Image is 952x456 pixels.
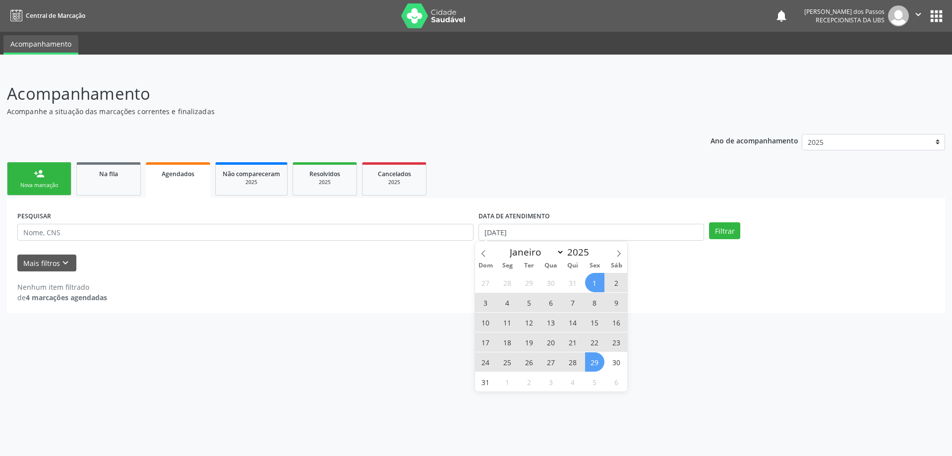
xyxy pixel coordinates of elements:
[563,273,583,292] span: Julho 31, 2025
[607,372,626,391] span: Setembro 6, 2025
[498,273,517,292] span: Julho 28, 2025
[711,134,798,146] p: Ano de acompanhamento
[541,313,561,332] span: Agosto 13, 2025
[17,208,51,224] label: PESQUISAR
[585,293,604,312] span: Agosto 8, 2025
[541,352,561,372] span: Agosto 27, 2025
[563,352,583,372] span: Agosto 28, 2025
[496,262,518,269] span: Seg
[585,273,604,292] span: Agosto 1, 2025
[520,352,539,372] span: Agosto 26, 2025
[478,208,550,224] label: DATA DE ATENDIMENTO
[709,222,740,239] button: Filtrar
[564,246,597,259] input: Year
[26,293,107,302] strong: 4 marcações agendadas
[223,170,280,178] span: Não compareceram
[520,372,539,391] span: Setembro 2, 2025
[498,293,517,312] span: Agosto 4, 2025
[476,372,495,391] span: Agosto 31, 2025
[563,332,583,352] span: Agosto 21, 2025
[541,372,561,391] span: Setembro 3, 2025
[520,293,539,312] span: Agosto 5, 2025
[585,332,604,352] span: Agosto 22, 2025
[520,313,539,332] span: Agosto 12, 2025
[17,282,107,292] div: Nenhum item filtrado
[34,168,45,179] div: person_add
[804,7,885,16] div: [PERSON_NAME] dos Passos
[605,262,627,269] span: Sáb
[7,81,663,106] p: Acompanhamento
[476,352,495,372] span: Agosto 24, 2025
[7,7,85,24] a: Central de Marcação
[520,332,539,352] span: Agosto 19, 2025
[541,293,561,312] span: Agosto 6, 2025
[607,352,626,372] span: Agosto 30, 2025
[378,170,411,178] span: Cancelados
[607,273,626,292] span: Agosto 2, 2025
[17,292,107,303] div: de
[26,11,85,20] span: Central de Marcação
[607,332,626,352] span: Agosto 23, 2025
[541,273,561,292] span: Julho 30, 2025
[505,245,565,259] select: Month
[498,313,517,332] span: Agosto 11, 2025
[476,332,495,352] span: Agosto 17, 2025
[563,313,583,332] span: Agosto 14, 2025
[913,9,924,20] i: 
[562,262,584,269] span: Qui
[162,170,194,178] span: Agendados
[498,372,517,391] span: Setembro 1, 2025
[476,313,495,332] span: Agosto 10, 2025
[928,7,945,25] button: apps
[774,9,788,23] button: notifications
[17,255,76,272] button: Mais filtroskeyboard_arrow_down
[585,372,604,391] span: Setembro 5, 2025
[309,170,340,178] span: Resolvidos
[475,262,497,269] span: Dom
[888,5,909,26] img: img
[498,352,517,372] span: Agosto 25, 2025
[369,179,419,186] div: 2025
[541,332,561,352] span: Agosto 20, 2025
[223,179,280,186] div: 2025
[518,262,540,269] span: Ter
[607,293,626,312] span: Agosto 9, 2025
[816,16,885,24] span: Recepcionista da UBS
[7,106,663,117] p: Acompanhe a situação das marcações correntes e finalizadas
[498,332,517,352] span: Agosto 18, 2025
[99,170,118,178] span: Na fila
[540,262,562,269] span: Qua
[584,262,605,269] span: Sex
[520,273,539,292] span: Julho 29, 2025
[60,258,71,268] i: keyboard_arrow_down
[17,224,474,241] input: Nome, CNS
[585,352,604,372] span: Agosto 29, 2025
[909,5,928,26] button: 
[585,313,604,332] span: Agosto 15, 2025
[563,372,583,391] span: Setembro 4, 2025
[3,35,78,55] a: Acompanhamento
[607,313,626,332] span: Agosto 16, 2025
[476,293,495,312] span: Agosto 3, 2025
[478,224,704,241] input: Selecione um intervalo
[300,179,350,186] div: 2025
[14,182,64,189] div: Nova marcação
[563,293,583,312] span: Agosto 7, 2025
[476,273,495,292] span: Julho 27, 2025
